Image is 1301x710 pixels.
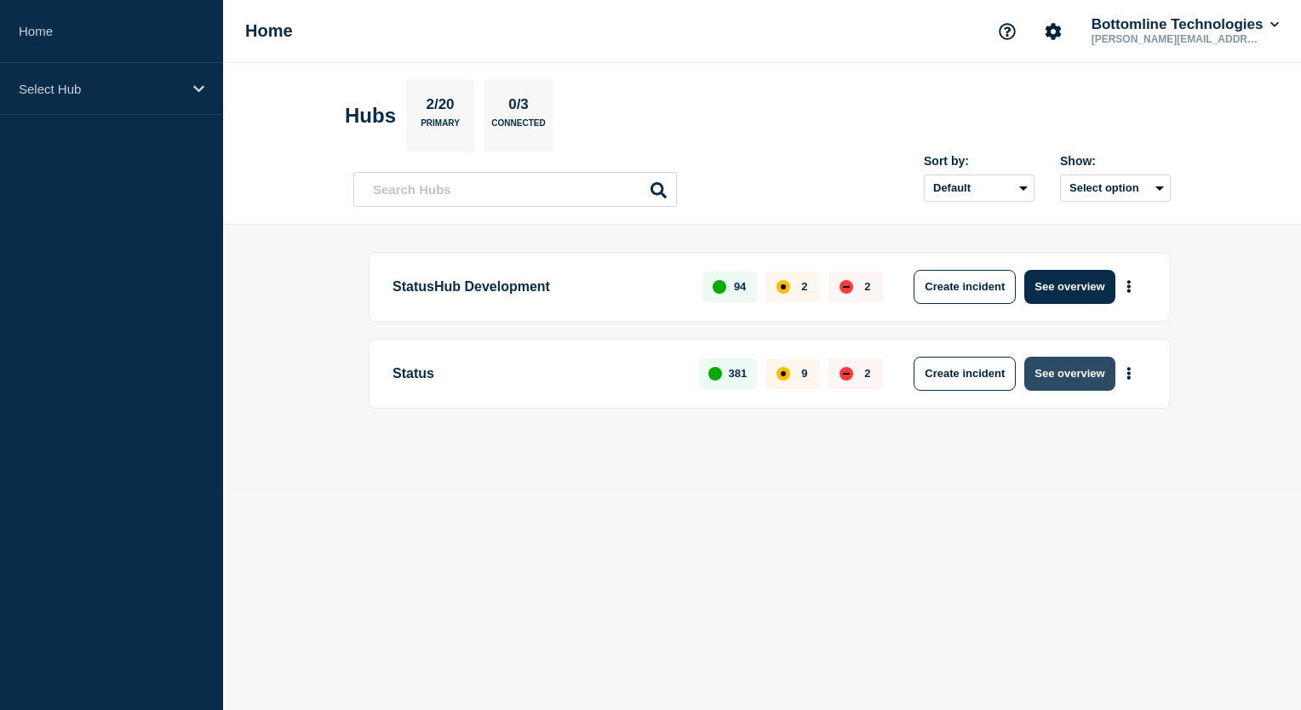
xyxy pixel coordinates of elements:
h2: Hubs [345,104,396,128]
button: See overview [1024,270,1115,304]
p: 2/20 [420,96,461,118]
p: StatusHub Development [393,270,683,304]
p: Primary [421,118,460,136]
select: Sort by [924,175,1034,202]
p: Select Hub [19,82,182,96]
input: Search Hubs [353,172,677,207]
div: up [713,280,726,294]
button: Account settings [1035,14,1071,49]
button: See overview [1024,357,1115,391]
p: 0/3 [502,96,536,118]
div: down [840,367,853,381]
button: Create incident [914,270,1016,304]
button: Select option [1060,175,1171,202]
div: affected [777,280,790,294]
div: affected [777,367,790,381]
p: 2 [864,367,870,380]
h1: Home [245,21,293,41]
button: Bottomline Technologies [1088,16,1282,33]
div: Sort by: [924,154,1034,168]
p: 381 [729,367,748,380]
p: 2 [864,280,870,293]
p: 9 [801,367,807,380]
button: More actions [1118,271,1140,302]
div: Show: [1060,154,1171,168]
p: Connected [491,118,545,136]
button: Support [989,14,1025,49]
p: [PERSON_NAME][EMAIL_ADDRESS][DOMAIN_NAME] [1088,33,1265,45]
p: Status [393,357,679,391]
p: 94 [734,280,746,293]
button: Create incident [914,357,1016,391]
p: 2 [801,280,807,293]
button: More actions [1118,358,1140,389]
div: down [840,280,853,294]
div: up [708,367,722,381]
